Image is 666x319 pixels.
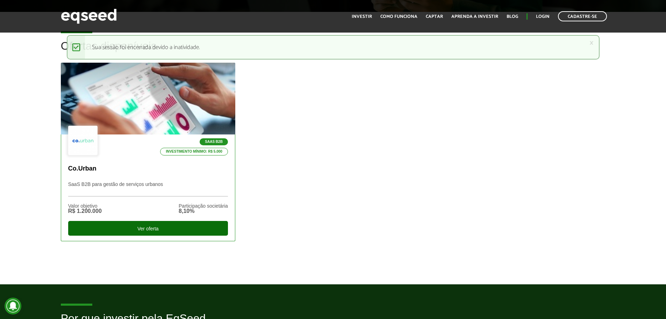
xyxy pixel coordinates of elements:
div: Valor objetivo [68,203,102,208]
a: Login [536,14,550,19]
p: Co.Urban [68,165,228,173]
p: Investimento mínimo: R$ 5.000 [160,148,228,155]
img: EqSeed [61,7,117,26]
h2: Ofertas disponíveis [61,40,606,63]
a: Aprenda a investir [451,14,498,19]
a: Blog [507,14,518,19]
p: SaaS B2B [200,138,228,145]
div: Ver oferta [68,221,228,236]
a: × [589,39,594,47]
a: Como funciona [380,14,417,19]
div: Sua sessão foi encerrada devido a inatividade. [67,35,600,60]
a: SaaS B2B Investimento mínimo: R$ 5.000 Co.Urban SaaS B2B para gestão de serviços urbanos Valor ob... [61,63,235,241]
div: Participação societária [179,203,228,208]
div: 8,10% [179,208,228,214]
a: Captar [426,14,443,19]
div: R$ 1.200.000 [68,208,102,214]
a: Investir [352,14,372,19]
p: SaaS B2B para gestão de serviços urbanos [68,181,228,196]
a: Cadastre-se [558,11,607,21]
